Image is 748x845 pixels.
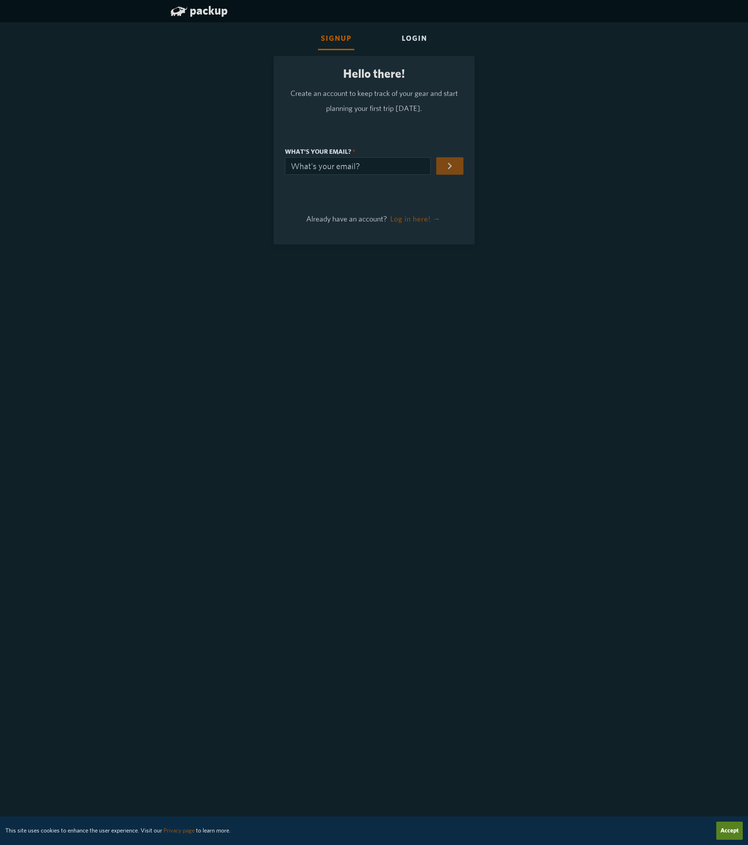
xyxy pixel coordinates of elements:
button: Log in here! → [389,210,442,228]
div: Login [399,28,430,50]
label: What's your email? [285,146,431,157]
button: Accept cookies [716,822,743,840]
p: Already have an account? [285,210,463,228]
h2: Hello there! [285,67,463,80]
div: Signup [318,28,354,50]
a: packup [171,5,228,19]
input: What's your email? [285,157,431,175]
a: Privacy page [164,827,195,834]
span: packup [190,3,228,17]
p: Create an account to keep track of your gear and start planning your first trip [DATE]. [285,86,463,116]
small: This site uses cookies to enhance the user experience. Visit our to learn more. [5,827,231,834]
